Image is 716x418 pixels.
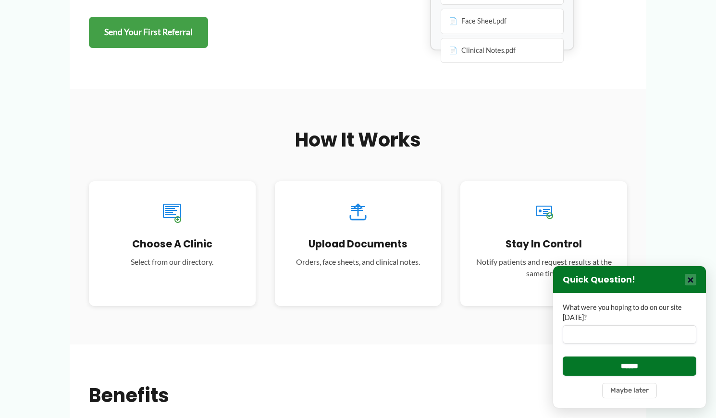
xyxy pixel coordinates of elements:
[289,237,427,250] h3: Upload Documents
[89,17,208,48] a: Send Your First Referral
[563,303,696,322] label: What were you hoping to do on our site [DATE]?
[685,274,696,285] button: Close
[441,38,564,63] div: Clinical Notes.pdf
[103,256,241,268] p: Select from our directory.
[602,383,657,398] button: Maybe later
[475,237,613,250] h3: Stay in Control
[475,256,613,279] p: Notify patients and request results at the same time.
[89,127,627,152] h2: How It Works
[441,9,564,34] div: Face Sheet.pdf
[563,274,635,285] h3: Quick Question!
[103,237,241,250] h3: Choose a Clinic
[89,383,339,408] h2: Benefits
[289,256,427,268] p: Orders, face sheets, and clinical notes.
